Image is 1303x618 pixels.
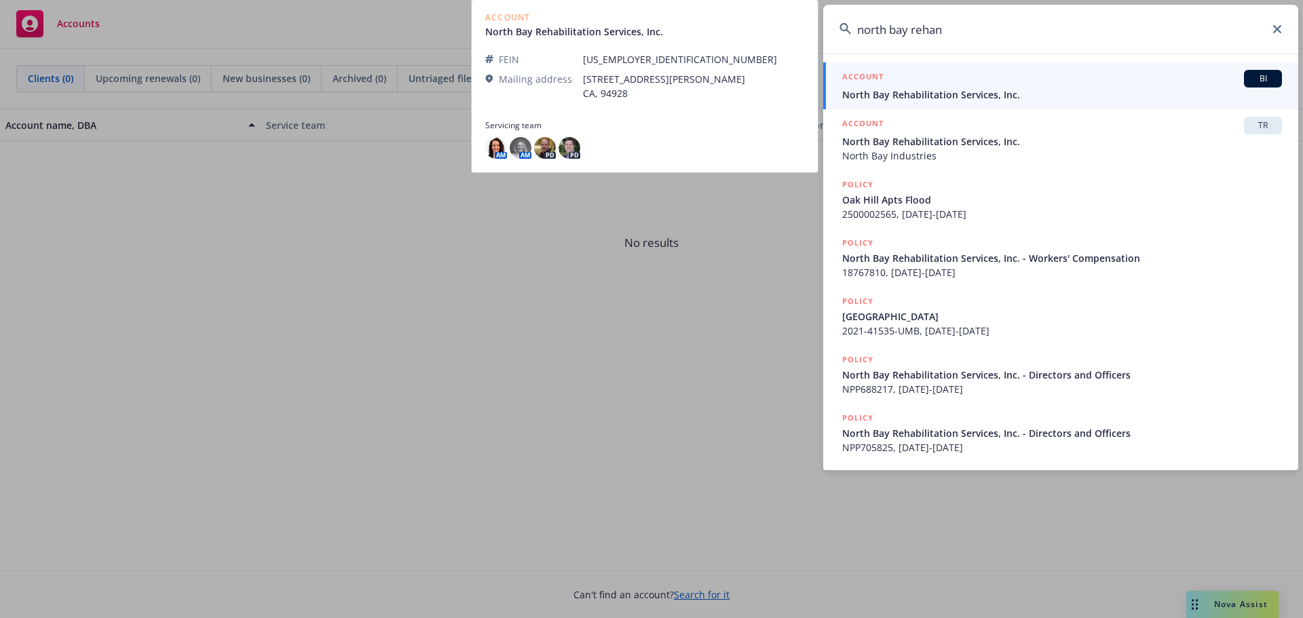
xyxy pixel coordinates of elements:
[842,411,873,425] h5: POLICY
[842,324,1282,338] span: 2021-41535-UMB, [DATE]-[DATE]
[823,229,1298,287] a: POLICYNorth Bay Rehabilitation Services, Inc. - Workers' Compensation18767810, [DATE]-[DATE]
[823,5,1298,54] input: Search...
[823,62,1298,109] a: ACCOUNTBINorth Bay Rehabilitation Services, Inc.
[842,236,873,250] h5: POLICY
[842,70,884,86] h5: ACCOUNT
[1249,73,1277,85] span: BI
[842,353,873,366] h5: POLICY
[842,265,1282,279] span: 18767810, [DATE]-[DATE]
[842,294,873,308] h5: POLICY
[842,88,1282,102] span: North Bay Rehabilitation Services, Inc.
[842,117,884,133] h5: ACCOUNT
[823,345,1298,404] a: POLICYNorth Bay Rehabilitation Services, Inc. - Directors and OfficersNPP688217, [DATE]-[DATE]
[842,368,1282,382] span: North Bay Rehabilitation Services, Inc. - Directors and Officers
[823,170,1298,229] a: POLICYOak Hill Apts Flood2500002565, [DATE]-[DATE]
[842,134,1282,149] span: North Bay Rehabilitation Services, Inc.
[842,193,1282,207] span: Oak Hill Apts Flood
[842,207,1282,221] span: 2500002565, [DATE]-[DATE]
[1249,119,1277,132] span: TR
[842,426,1282,440] span: North Bay Rehabilitation Services, Inc. - Directors and Officers
[842,149,1282,163] span: North Bay Industries
[823,109,1298,170] a: ACCOUNTTRNorth Bay Rehabilitation Services, Inc.North Bay Industries
[842,440,1282,455] span: NPP705825, [DATE]-[DATE]
[823,287,1298,345] a: POLICY[GEOGRAPHIC_DATA]2021-41535-UMB, [DATE]-[DATE]
[842,251,1282,265] span: North Bay Rehabilitation Services, Inc. - Workers' Compensation
[842,178,873,191] h5: POLICY
[842,309,1282,324] span: [GEOGRAPHIC_DATA]
[823,404,1298,462] a: POLICYNorth Bay Rehabilitation Services, Inc. - Directors and OfficersNPP705825, [DATE]-[DATE]
[842,382,1282,396] span: NPP688217, [DATE]-[DATE]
